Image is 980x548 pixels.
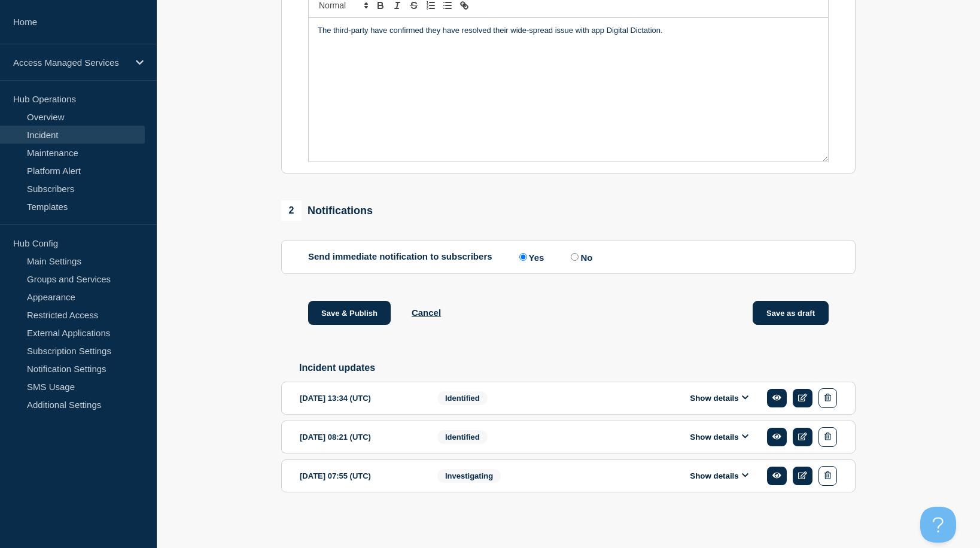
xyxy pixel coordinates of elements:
[686,471,752,481] button: Show details
[437,430,488,444] span: Identified
[308,251,829,263] div: Send immediate notification to subscribers
[686,393,752,403] button: Show details
[437,391,488,405] span: Identified
[519,253,527,261] input: Yes
[412,308,441,318] button: Cancel
[309,18,828,162] div: Message
[300,427,419,447] div: [DATE] 08:21 (UTC)
[300,466,419,486] div: [DATE] 07:55 (UTC)
[571,253,579,261] input: No
[568,251,592,263] label: No
[318,25,819,36] p: The third-party have confirmed they have resolved their wide-spread issue with app Digital Dictat...
[281,200,302,221] span: 2
[308,301,391,325] button: Save & Publish
[753,301,829,325] button: Save as draft
[308,251,492,263] p: Send immediate notification to subscribers
[686,432,752,442] button: Show details
[516,251,544,263] label: Yes
[13,57,128,68] p: Access Managed Services
[281,200,373,221] div: Notifications
[299,363,856,373] h2: Incident updates
[300,388,419,408] div: [DATE] 13:34 (UTC)
[920,507,956,543] iframe: Help Scout Beacon - Open
[437,469,501,483] span: Investigating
